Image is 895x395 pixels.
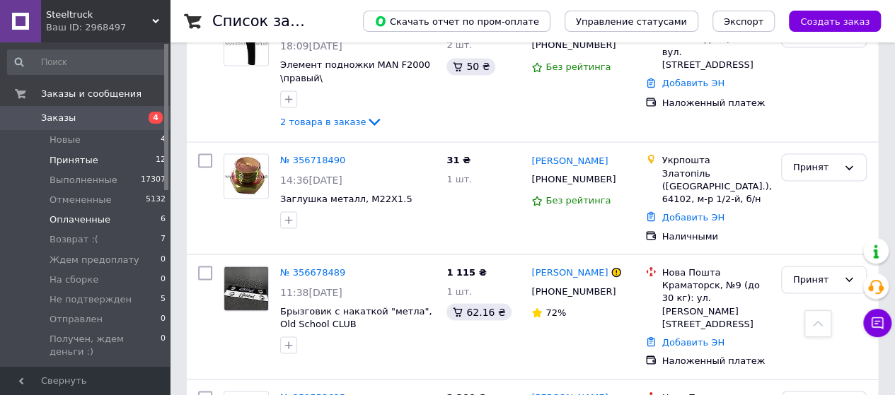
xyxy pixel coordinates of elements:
[662,266,770,278] div: Нова Пошта
[446,285,472,296] span: 1 шт.
[545,194,611,205] span: Без рейтинга
[280,116,366,126] span: 2 товара в заказе
[800,16,870,27] span: Создать заказ
[161,313,166,326] span: 0
[161,254,166,266] span: 0
[793,272,838,287] div: Принят
[446,173,472,184] span: 1 шт.
[576,16,687,27] span: Управление статусами
[662,211,724,222] a: Добавить ЭН
[50,154,98,167] span: Принятые
[50,194,111,206] span: Отмененные
[662,230,770,242] div: Наличными
[50,293,132,306] span: Не подтвержден
[374,15,539,28] span: Скачать отчет по пром-оплате
[565,11,698,32] button: Управление статусами
[363,11,550,32] button: Скачать отчет по пром-оплате
[146,194,166,206] span: 5132
[161,333,166,358] span: 0
[446,154,470,165] span: 31 ₴
[280,174,342,185] span: 14:36[DATE]
[662,354,770,367] div: Наложенный платеж
[280,286,342,297] span: 11:38[DATE]
[161,233,166,246] span: 7
[50,254,139,266] span: Ждем предоплату
[156,154,166,167] span: 12
[545,307,566,317] span: 72%
[50,333,161,358] span: Получен, ждем деньги :)
[280,266,345,277] a: № 356678489
[224,266,268,310] img: Фото товару
[161,273,166,286] span: 0
[280,116,383,126] a: 2 товара в заказе
[446,303,511,320] div: 62.16 ₴
[224,266,269,311] a: Фото товару
[545,61,611,72] span: Без рейтинга
[41,88,142,100] span: Заказы и сообщения
[212,13,334,30] h1: Список заказов
[141,174,166,187] span: 17307
[46,8,152,21] span: Steeltruck
[161,213,166,226] span: 6
[531,154,608,167] a: [PERSON_NAME]
[50,213,110,226] span: Оплаченные
[7,49,167,75] input: Поиск
[446,266,486,277] span: 1 115 ₴
[662,336,724,347] a: Добавить ЭН
[662,78,724,88] a: Добавить ЭН
[662,33,770,72] div: Світловодськ, №2: вул. [STREET_ADDRESS]
[789,11,881,32] button: Создать заказ
[724,16,763,27] span: Экспорт
[863,309,891,337] button: Чат с покупателем
[280,305,432,329] a: Брызговик с накаткой "метла", Old School CLUB
[161,134,166,146] span: 4
[662,278,770,330] div: Краматорск, №9 (до 30 кг): ул. [PERSON_NAME][STREET_ADDRESS]
[662,167,770,206] div: Златопіль ([GEOGRAPHIC_DATA].), 64102, м-р 1/2-й, б/н
[50,134,81,146] span: Новые
[280,40,342,52] span: 18:09[DATE]
[224,20,269,66] a: Фото товару
[149,112,163,124] span: 4
[50,313,103,326] span: Отправлен
[531,266,608,279] a: [PERSON_NAME]
[41,112,76,124] span: Заказы
[529,36,618,54] div: [PHONE_NUMBER]
[775,16,881,26] a: Создать заказ
[50,174,117,187] span: Выполненные
[224,153,269,199] a: Фото товару
[529,282,618,300] div: [PHONE_NUMBER]
[529,170,618,188] div: [PHONE_NUMBER]
[50,273,98,286] span: На сборке
[662,96,770,109] div: Наложенный платеж
[446,58,495,75] div: 50 ₴
[224,21,268,65] img: Фото товару
[712,11,775,32] button: Экспорт
[161,293,166,306] span: 5
[280,59,430,83] a: Элемент подножки MAN F2000 \правый\
[280,193,412,204] a: Заглушка металл, M22X1.5
[662,153,770,166] div: Укрпошта
[50,233,98,246] span: Возврат :(
[46,21,170,34] div: Ваш ID: 2968497
[446,40,472,50] span: 2 шт.
[280,154,345,165] a: № 356718490
[793,160,838,175] div: Принят
[224,154,268,198] img: Фото товару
